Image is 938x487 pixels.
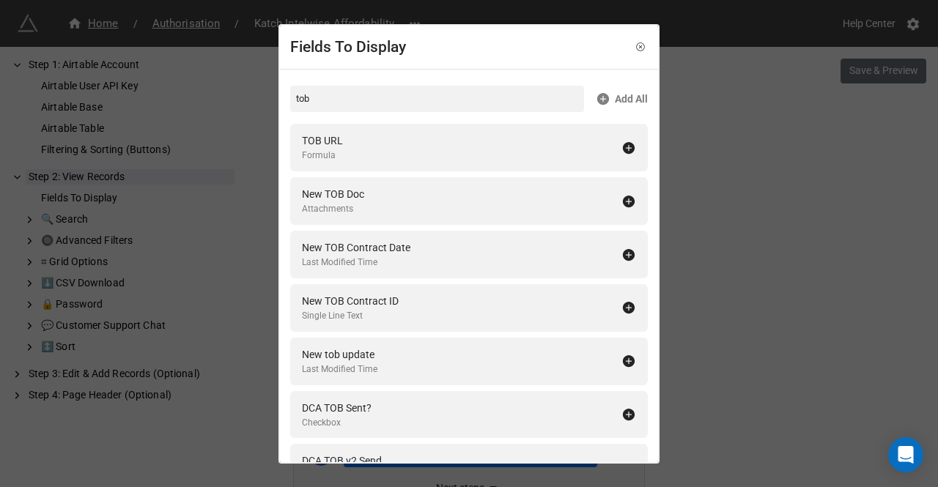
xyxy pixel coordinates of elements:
div: New TOB Doc [302,186,364,202]
div: Last Modified Time [302,363,377,376]
div: TOB URL [302,133,343,149]
div: Checkbox [302,416,372,430]
div: DCA TOB v2 Send [302,453,382,469]
div: New TOB Contract ID [302,293,399,309]
input: Search... [290,86,584,112]
div: Attachments [302,202,364,216]
div: DCA TOB Sent? [302,400,372,416]
div: Single Line Text [302,309,399,323]
div: Open Intercom Messenger [888,437,923,472]
div: New tob update [302,346,377,363]
div: Fields To Display [290,36,406,59]
div: Formula [302,149,343,163]
div: Last Modified Time [302,256,410,269]
div: New TOB Contract Date [302,239,410,256]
